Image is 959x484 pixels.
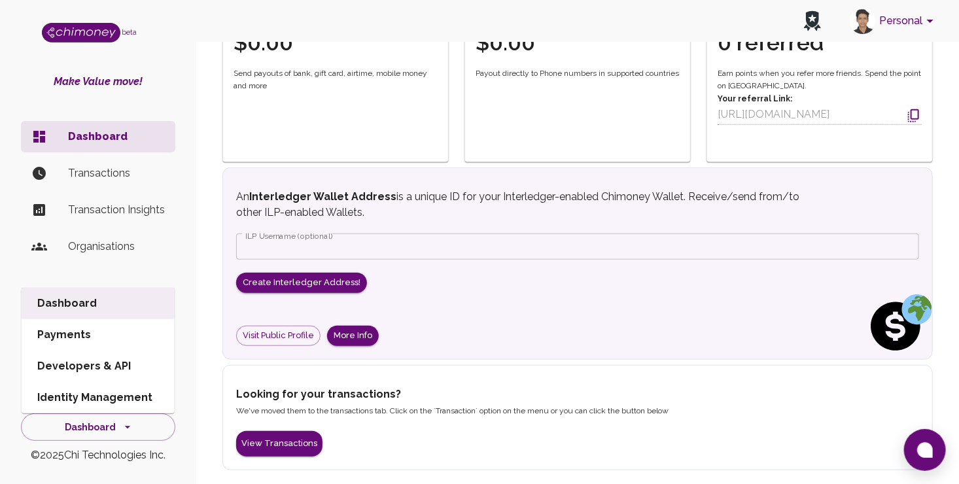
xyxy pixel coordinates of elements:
[718,94,792,103] strong: Your referral Link:
[22,382,175,413] li: Identity Management
[22,288,175,319] li: Dashboard
[327,326,379,346] button: More Info
[476,29,589,57] h4: $0.00
[236,388,401,400] strong: Looking for your transactions?
[236,326,321,346] a: Visit Public Profile
[245,231,333,242] label: ILP Username (optional)
[249,190,396,203] strong: Interledger Wallet Address
[234,67,438,94] span: Send payouts of bank, gift card, airtime, mobile money and more
[236,406,669,415] span: We've moved them to the transactions tab. Click on the `Transaction` option on the menu or you ca...
[236,273,367,293] button: Create Interledger Address!
[68,165,165,181] p: Transactions
[68,239,165,254] p: Organisations
[42,23,120,43] img: Logo
[122,28,137,36] span: beta
[845,4,943,38] button: account of current user
[236,189,805,220] p: An is a unique ID for your Interledger-enabled Chimoney Wallet. Receive/send from/to other ILP-en...
[234,29,329,57] h4: $0.00
[904,429,946,471] button: Open chat window
[867,294,932,359] img: social spend
[22,351,175,382] li: Developers & API
[718,29,852,57] h4: 0 referred
[476,67,679,80] span: Payout directly to Phone numbers in supported countries
[22,319,175,351] li: Payments
[21,413,175,441] button: Dashboard
[68,202,165,218] p: Transaction Insights
[718,67,922,126] div: Earn points when you refer more friends. Spend the point on [GEOGRAPHIC_DATA].
[236,431,323,457] button: View Transactions
[850,8,876,34] img: avatar
[68,129,165,145] p: Dashboard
